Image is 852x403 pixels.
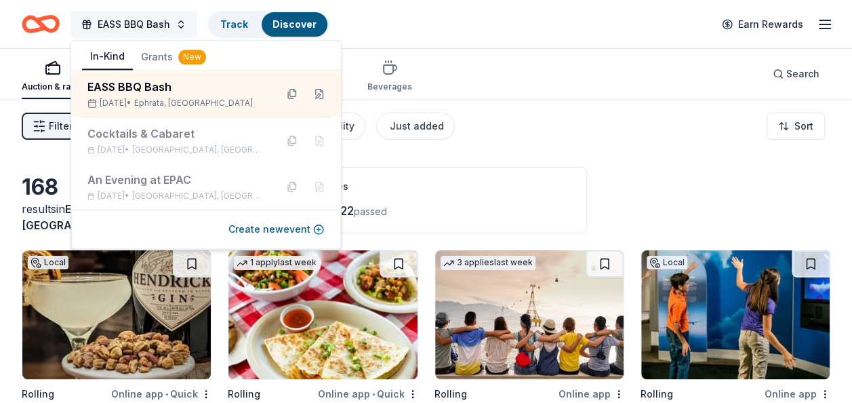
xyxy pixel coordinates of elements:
[70,11,197,38] button: EASS BBQ Bash
[376,113,455,140] button: Just added
[762,60,830,88] button: Search
[22,8,60,40] a: Home
[87,172,265,188] div: An Evening at EPAC
[132,191,265,201] span: [GEOGRAPHIC_DATA], [GEOGRAPHIC_DATA]
[794,118,813,134] span: Sort
[22,113,83,140] button: Filter2
[234,256,319,270] div: 1 apply last week
[245,178,570,195] div: Application deadlines
[390,118,444,134] div: Just added
[367,54,412,99] button: Beverages
[87,126,265,142] div: Cocktails & Cabaret
[208,11,329,38] button: TrackDiscover
[641,250,830,379] img: Image for Whitaker Center for Science & the Arts
[22,174,211,201] div: 168
[87,145,265,155] div: [DATE] •
[22,54,83,99] button: Auction & raffle
[22,250,211,379] img: Image for The Imperial Restaurant
[87,98,265,109] div: [DATE] •
[133,45,214,69] button: Grants
[87,79,265,95] div: EASS BBQ Bash
[647,256,687,269] div: Local
[178,50,206,64] div: New
[22,201,211,233] div: results
[134,98,253,109] span: Ephrata, [GEOGRAPHIC_DATA]
[765,385,830,402] div: Online app
[786,66,819,82] span: Search
[22,81,83,92] div: Auction & raffle
[228,250,417,379] img: Image for California Tortilla
[434,386,467,402] div: Rolling
[82,44,133,70] button: In-Kind
[228,386,260,402] div: Rolling
[272,18,317,30] a: Discover
[87,191,265,201] div: [DATE] •
[641,386,673,402] div: Rolling
[22,386,54,402] div: Rolling
[318,385,418,402] div: Online app Quick
[111,385,211,402] div: Online app Quick
[49,118,73,134] span: Filter
[354,206,387,217] span: passed
[767,113,825,140] button: Sort
[336,204,354,218] span: 122
[228,221,324,237] button: Create newevent
[220,18,248,30] a: Track
[441,256,535,270] div: 3 applies last week
[98,16,170,33] span: EASS BBQ Bash
[165,389,168,400] span: •
[435,250,624,379] img: Image for Let's Roam
[372,389,375,400] span: •
[28,256,68,269] div: Local
[714,12,811,37] a: Earn Rewards
[367,81,412,92] div: Beverages
[559,385,624,402] div: Online app
[132,145,265,155] span: [GEOGRAPHIC_DATA], [GEOGRAPHIC_DATA]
